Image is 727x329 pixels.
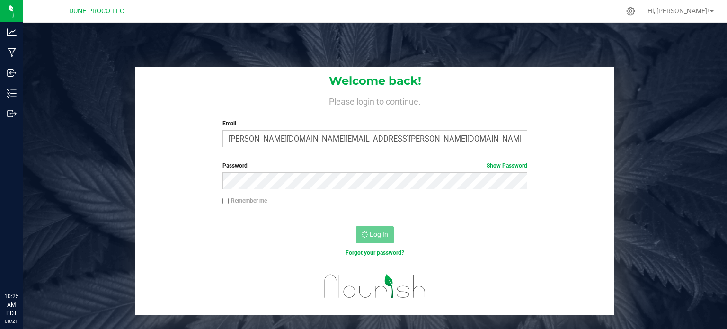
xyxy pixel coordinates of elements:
[487,162,527,169] a: Show Password
[7,89,17,98] inline-svg: Inventory
[625,7,637,16] div: Manage settings
[370,231,388,238] span: Log In
[356,226,394,243] button: Log In
[135,75,614,87] h1: Welcome back!
[222,119,528,128] label: Email
[135,95,614,106] h4: Please login to continue.
[4,318,18,325] p: 08/21
[7,109,17,118] inline-svg: Outbound
[4,292,18,318] p: 10:25 AM PDT
[7,48,17,57] inline-svg: Manufacturing
[222,196,267,205] label: Remember me
[7,68,17,78] inline-svg: Inbound
[222,198,229,205] input: Remember me
[69,7,124,15] span: DUNE PROCO LLC
[647,7,709,15] span: Hi, [PERSON_NAME]!
[222,162,248,169] span: Password
[315,267,435,305] img: flourish_logo.svg
[7,27,17,37] inline-svg: Analytics
[346,249,404,256] a: Forgot your password?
